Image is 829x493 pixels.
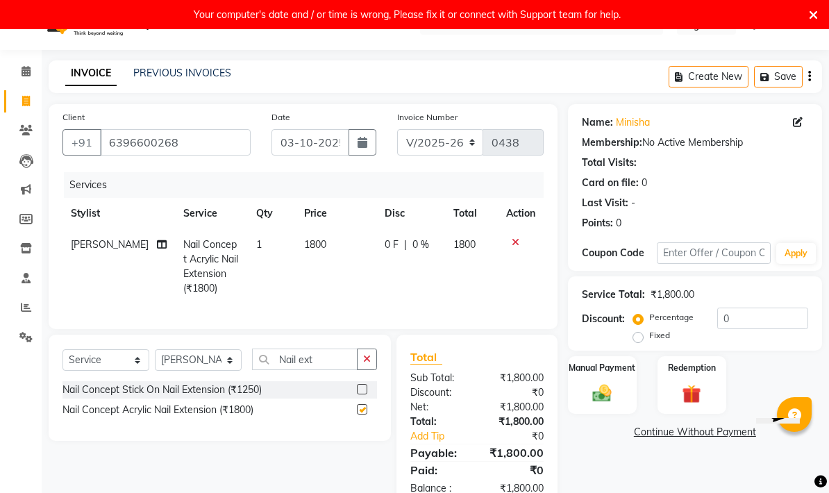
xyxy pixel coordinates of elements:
div: ₹1,800.00 [477,444,554,461]
div: ₹1,800.00 [477,415,554,429]
input: Search by Name/Mobile/Email/Code [100,129,251,156]
div: Membership: [582,135,642,150]
div: - [631,196,635,210]
label: Fixed [649,329,670,342]
th: Service [175,198,248,229]
label: Redemption [668,362,716,374]
span: | [404,237,407,252]
button: Create New [669,66,748,87]
th: Total [445,198,497,229]
div: Name: [582,115,613,130]
button: Apply [776,243,816,264]
th: Disc [376,198,445,229]
input: Enter Offer / Coupon Code [657,242,770,264]
div: Service Total: [582,287,645,302]
div: ₹0 [477,385,554,400]
div: Paid: [400,462,477,478]
div: Total: [400,415,477,429]
label: Date [271,111,290,124]
div: Your computer's date and / or time is wrong, Please fix it or connect with Support team for help. [194,6,621,24]
div: Services [64,172,554,198]
img: _cash.svg [587,383,617,404]
div: Last Visit: [582,196,628,210]
label: Manual Payment [569,362,635,374]
th: Qty [248,198,296,229]
th: Price [296,198,376,229]
div: Nail Concept Acrylic Nail Extension (₹1800) [62,403,253,417]
div: Nail Concept Stick On Nail Extension (₹1250) [62,383,262,397]
span: 1 [256,238,262,251]
label: Percentage [649,311,694,324]
div: ₹0 [489,429,553,444]
div: No Active Membership [582,135,808,150]
iframe: chat widget [751,418,817,482]
div: Card on file: [582,176,639,190]
a: Add Tip [400,429,489,444]
a: PREVIOUS INVOICES [133,67,231,79]
div: 0 [616,216,621,231]
div: ₹1,800.00 [651,287,694,302]
span: 1800 [304,238,326,251]
div: Net: [400,400,477,415]
img: _gift.svg [676,383,707,406]
a: INVOICE [65,61,117,86]
span: Nail Concept Acrylic Nail Extension (₹1800) [183,238,238,294]
div: Coupon Code [582,246,658,260]
div: Discount: [582,312,625,326]
span: [PERSON_NAME] [71,238,149,251]
div: 0 [642,176,647,190]
div: ₹0 [477,462,554,478]
div: Sub Total: [400,371,477,385]
a: Continue Without Payment [571,425,819,440]
div: Total Visits: [582,156,637,170]
label: Invoice Number [397,111,458,124]
span: Total [410,350,442,365]
th: Stylist [62,198,175,229]
th: Action [498,198,544,229]
label: Client [62,111,85,124]
button: Save [754,66,803,87]
div: Discount: [400,385,477,400]
div: Payable: [400,444,477,461]
a: Minisha [616,115,650,130]
div: ₹1,800.00 [477,400,554,415]
button: +91 [62,129,101,156]
input: Search or Scan [252,349,358,370]
span: 0 F [385,237,399,252]
span: 1800 [453,238,476,251]
div: Points: [582,216,613,231]
span: 0 % [412,237,429,252]
div: ₹1,800.00 [477,371,554,385]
